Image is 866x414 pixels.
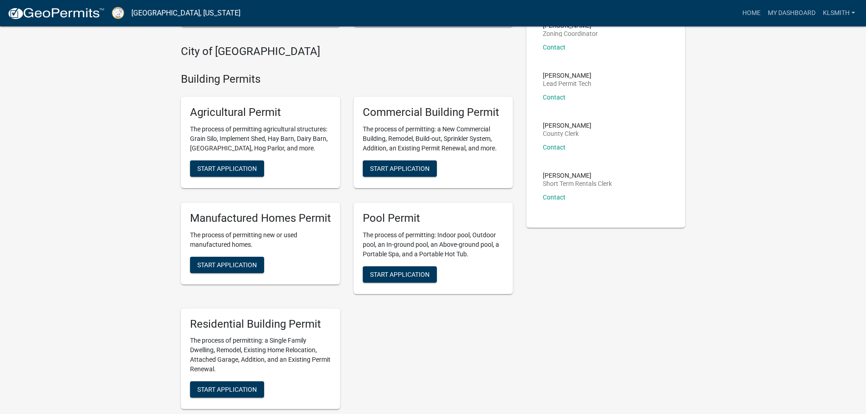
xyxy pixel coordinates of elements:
p: [PERSON_NAME] [543,122,591,129]
a: Klsmith [819,5,859,22]
h5: Residential Building Permit [190,318,331,331]
p: [PERSON_NAME] [543,72,591,79]
p: County Clerk [543,130,591,137]
a: Contact [543,144,566,151]
a: My Dashboard [764,5,819,22]
p: The process of permitting new or used manufactured homes. [190,230,331,249]
p: Short Term Rentals Clerk [543,180,612,187]
h5: Agricultural Permit [190,106,331,119]
p: [PERSON_NAME] [543,22,598,29]
h4: Building Permits [181,73,513,86]
button: Start Application [190,381,264,398]
p: The process of permitting agricultural structures: Grain Silo, Implement Shed, Hay Barn, Dairy Ba... [190,125,331,153]
a: Home [739,5,764,22]
button: Start Application [363,266,437,283]
span: Start Application [197,386,257,393]
h4: City of [GEOGRAPHIC_DATA] [181,45,513,58]
p: Zoning Coordinator [543,30,598,37]
span: Start Application [370,270,430,278]
span: Start Application [197,165,257,172]
p: Lead Permit Tech [543,80,591,87]
h5: Pool Permit [363,212,504,225]
p: The process of permitting: a Single Family Dwelling, Remodel, Existing Home Relocation, Attached ... [190,336,331,374]
a: Contact [543,44,566,51]
p: The process of permitting: Indoor pool, Outdoor pool, an In-ground pool, an Above-ground pool, a ... [363,230,504,259]
p: [PERSON_NAME] [543,172,612,179]
span: Start Application [370,165,430,172]
h5: Manufactured Homes Permit [190,212,331,225]
a: Contact [543,194,566,201]
h5: Commercial Building Permit [363,106,504,119]
a: [GEOGRAPHIC_DATA], [US_STATE] [131,5,240,21]
img: Putnam County, Georgia [112,7,124,19]
a: Contact [543,94,566,101]
p: The process of permitting: a New Commercial Building, Remodel, Build-out, Sprinkler System, Addit... [363,125,504,153]
button: Start Application [190,160,264,177]
span: Start Application [197,261,257,268]
button: Start Application [190,257,264,273]
button: Start Application [363,160,437,177]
